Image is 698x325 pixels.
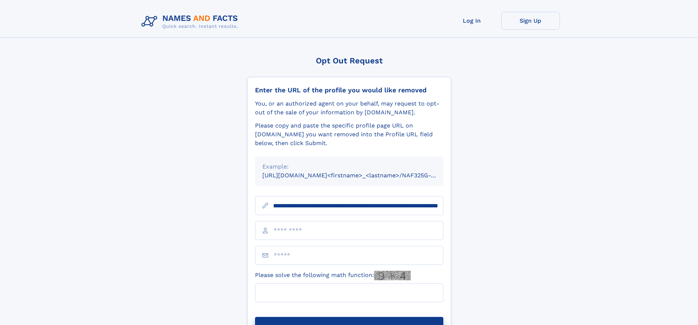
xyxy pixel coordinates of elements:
[255,271,411,280] label: Please solve the following math function:
[501,12,560,30] a: Sign Up
[139,12,244,32] img: Logo Names and Facts
[255,86,443,94] div: Enter the URL of the profile you would like removed
[443,12,501,30] a: Log In
[247,56,451,65] div: Opt Out Request
[262,162,436,171] div: Example:
[255,99,443,117] div: You, or an authorized agent on your behalf, may request to opt-out of the sale of your informatio...
[262,172,457,179] small: [URL][DOMAIN_NAME]<firstname>_<lastname>/NAF325G-xxxxxxxx
[255,121,443,148] div: Please copy and paste the specific profile page URL on [DOMAIN_NAME] you want removed into the Pr...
